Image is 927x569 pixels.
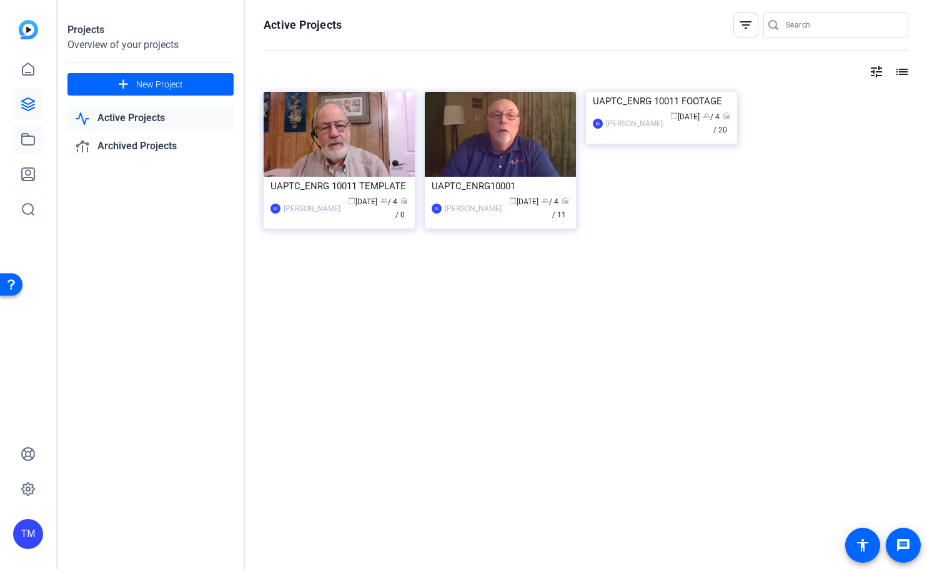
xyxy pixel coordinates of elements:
[593,92,730,111] div: UAPTC_ENRG 10011 FOOTAGE
[67,106,234,131] a: Active Projects
[869,64,884,79] mat-icon: tune
[380,197,397,206] span: / 4
[400,197,408,204] span: radio
[703,112,710,119] span: group
[893,64,908,79] mat-icon: list
[67,37,234,52] div: Overview of your projects
[542,197,549,204] span: group
[19,20,38,39] img: blue-gradient.svg
[432,177,569,195] div: UAPTC_ENRG10001
[270,177,408,195] div: UAPTC_ENRG 10011 TEMPLATE
[136,78,183,91] span: New Project
[380,197,388,204] span: group
[606,117,663,130] div: [PERSON_NAME]
[703,112,720,121] span: / 4
[116,77,131,92] mat-icon: add
[395,197,408,219] span: / 0
[723,112,730,119] span: radio
[270,204,280,214] div: BS
[562,197,569,204] span: radio
[348,197,377,206] span: [DATE]
[445,202,502,215] div: [PERSON_NAME]
[896,538,911,553] mat-icon: message
[67,134,234,159] a: Archived Projects
[284,202,340,215] div: [PERSON_NAME]
[13,519,43,549] div: TM
[855,538,870,553] mat-icon: accessibility
[670,112,700,121] span: [DATE]
[738,17,753,32] mat-icon: filter_list
[509,197,538,206] span: [DATE]
[67,22,234,37] div: Projects
[552,197,569,219] span: / 11
[348,197,355,204] span: calendar_today
[593,119,603,129] div: BS
[670,112,678,119] span: calendar_today
[432,204,442,214] div: BS
[786,17,898,32] input: Search
[67,73,234,96] button: New Project
[542,197,558,206] span: / 4
[509,197,517,204] span: calendar_today
[264,17,342,32] h1: Active Projects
